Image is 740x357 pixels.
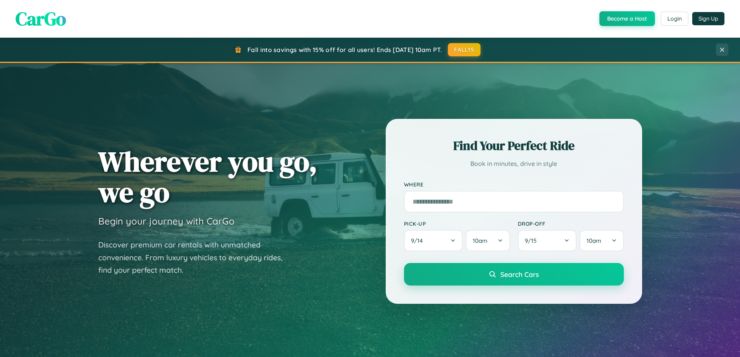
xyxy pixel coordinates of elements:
[466,230,510,251] button: 10am
[500,270,539,279] span: Search Cars
[473,237,488,244] span: 10am
[448,43,481,56] button: FALL15
[587,237,601,244] span: 10am
[98,215,235,227] h3: Begin your journey with CarGo
[525,237,540,244] span: 9 / 15
[98,239,293,277] p: Discover premium car rentals with unmatched convenience. From luxury vehicles to everyday rides, ...
[16,6,66,31] span: CarGo
[404,137,624,154] h2: Find Your Perfect Ride
[580,230,623,251] button: 10am
[404,263,624,286] button: Search Cars
[404,230,463,251] button: 9/14
[404,181,624,188] label: Where
[599,11,655,26] button: Become a Host
[404,158,624,169] p: Book in minutes, drive in style
[411,237,427,244] span: 9 / 14
[518,230,577,251] button: 9/15
[404,220,510,227] label: Pick-up
[661,12,688,26] button: Login
[692,12,724,25] button: Sign Up
[247,46,442,54] span: Fall into savings with 15% off for all users! Ends [DATE] 10am PT.
[98,146,317,207] h1: Wherever you go, we go
[518,220,624,227] label: Drop-off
